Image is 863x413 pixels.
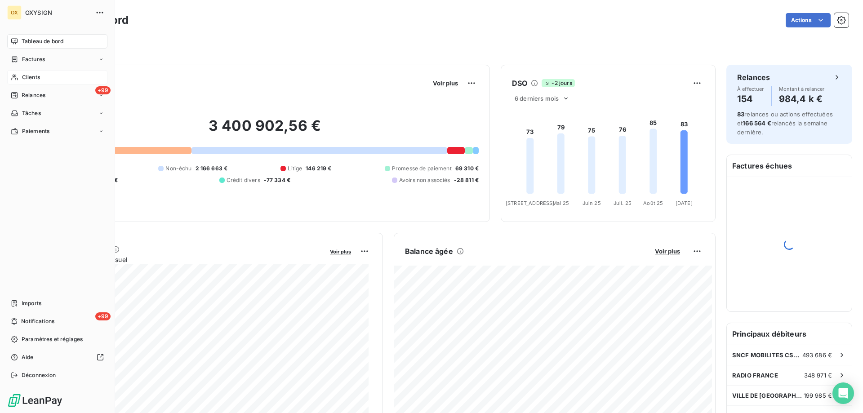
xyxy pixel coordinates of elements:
span: 146 219 € [306,164,331,173]
span: Litige [288,164,302,173]
span: 83 [737,111,744,118]
span: 199 985 € [804,392,832,399]
span: Chiffre d'affaires mensuel [51,255,324,264]
tspan: Juil. 25 [614,200,632,206]
span: Promesse de paiement [392,164,452,173]
span: relances ou actions effectuées et relancés la semaine dernière. [737,111,833,136]
span: Avoirs non associés [399,176,450,184]
button: Voir plus [652,247,683,255]
span: -28 811 € [454,176,479,184]
h6: Factures échues [727,155,852,177]
span: SNCF MOBILITES CSP CFO [732,351,802,359]
span: Aide [22,353,34,361]
button: Voir plus [430,79,461,87]
span: Factures [22,55,45,63]
tspan: Août 25 [643,200,663,206]
h2: 3 400 902,56 € [51,117,479,144]
h6: Principaux débiteurs [727,323,852,345]
tspan: [DATE] [676,200,693,206]
span: -77 334 € [264,176,290,184]
span: Voir plus [330,249,351,255]
tspan: Mai 25 [552,200,569,206]
span: Relances [22,91,45,99]
span: -2 jours [542,79,574,87]
span: Imports [22,299,41,307]
button: Actions [786,13,831,27]
div: OX [7,5,22,20]
span: 2 166 663 € [196,164,228,173]
span: À effectuer [737,86,764,92]
span: VILLE DE [GEOGRAPHIC_DATA] [732,392,804,399]
span: Montant à relancer [779,86,825,92]
a: Aide [7,350,107,364]
div: Open Intercom Messenger [832,382,854,404]
tspan: [STREET_ADDRESS] [506,200,554,206]
h4: 984,4 k € [779,92,825,106]
span: Voir plus [433,80,458,87]
h6: Relances [737,72,770,83]
h6: DSO [512,78,527,89]
span: Voir plus [655,248,680,255]
span: Paramètres et réglages [22,335,83,343]
span: Tableau de bord [22,37,63,45]
span: Tâches [22,109,41,117]
button: Voir plus [327,247,354,255]
span: Paiements [22,127,49,135]
span: OXYSIGN [25,9,90,16]
span: 493 686 € [802,351,832,359]
span: 6 derniers mois [515,95,559,102]
span: 166 564 € [743,120,771,127]
span: RADIO FRANCE [732,372,778,379]
span: +99 [95,312,111,320]
span: Déconnexion [22,371,56,379]
h6: Balance âgée [405,246,453,257]
span: 348 971 € [804,372,832,379]
span: Clients [22,73,40,81]
span: Non-échu [165,164,191,173]
span: Notifications [21,317,54,325]
h4: 154 [737,92,764,106]
span: +99 [95,86,111,94]
tspan: Juin 25 [583,200,601,206]
img: Logo LeanPay [7,393,63,408]
span: 69 310 € [455,164,479,173]
span: Crédit divers [227,176,260,184]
